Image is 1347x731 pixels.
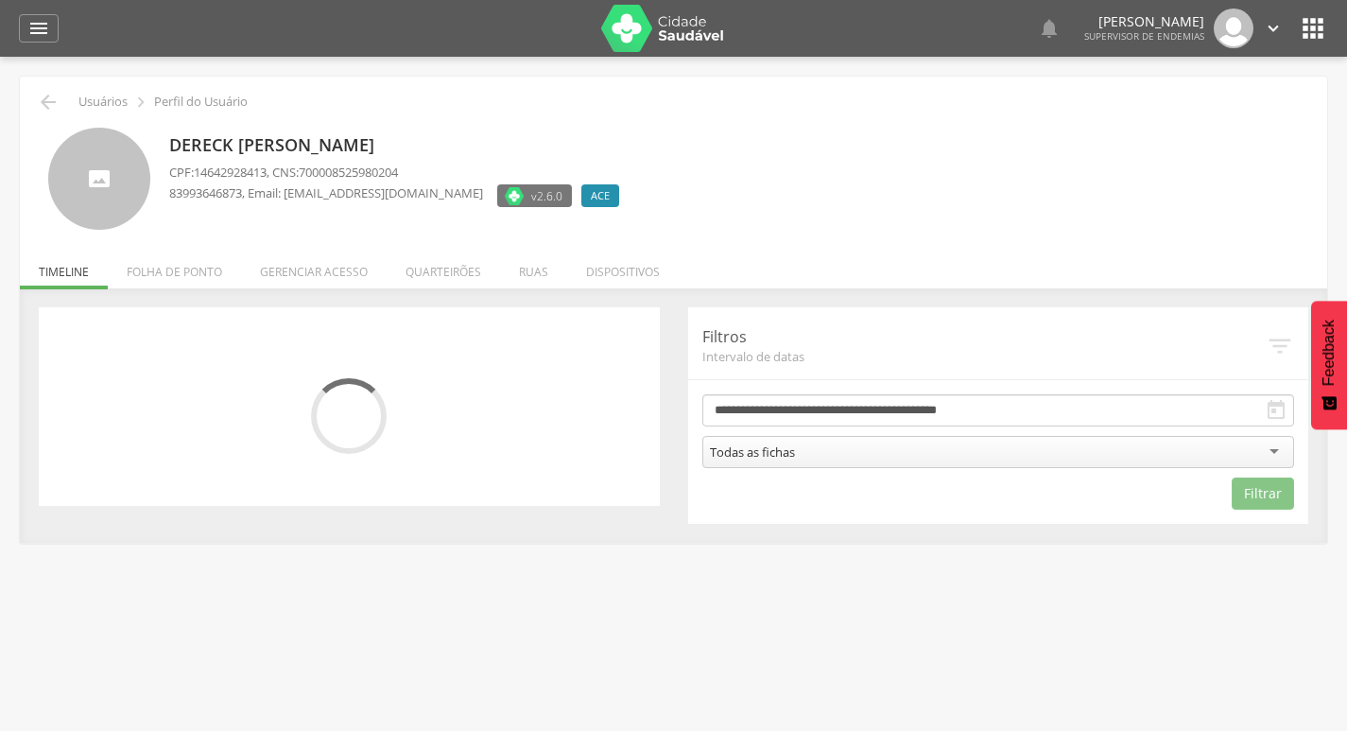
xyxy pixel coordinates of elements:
[1266,332,1294,360] i: 
[1038,17,1061,40] i: 
[500,245,567,289] li: Ruas
[1298,13,1328,44] i: 
[1265,399,1287,422] i: 
[27,17,50,40] i: 
[702,326,1267,348] p: Filtros
[1263,9,1284,48] a: 
[37,91,60,113] i: Voltar
[1038,9,1061,48] a: 
[241,245,387,289] li: Gerenciar acesso
[1263,18,1284,39] i: 
[1311,301,1347,429] button: Feedback - Mostrar pesquisa
[387,245,500,289] li: Quarteirões
[194,164,267,181] span: 14642928413
[19,14,59,43] a: 
[169,133,629,158] p: Dereck [PERSON_NAME]
[531,186,562,205] span: v2.6.0
[702,348,1267,365] span: Intervalo de datas
[710,444,795,461] div: Todas as fichas
[1084,15,1204,28] p: [PERSON_NAME]
[1232,478,1294,510] button: Filtrar
[130,92,151,113] i: 
[169,184,242,201] span: 83993646873
[78,95,128,110] p: Usuários
[169,184,483,202] p: , Email: [EMAIL_ADDRESS][DOMAIN_NAME]
[1084,29,1204,43] span: Supervisor de Endemias
[108,245,241,289] li: Folha de ponto
[591,188,610,203] span: ACE
[497,184,572,207] label: Versão do aplicativo
[1321,320,1338,386] span: Feedback
[154,95,248,110] p: Perfil do Usuário
[567,245,679,289] li: Dispositivos
[169,164,629,182] p: CPF: , CNS:
[299,164,398,181] span: 700008525980204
